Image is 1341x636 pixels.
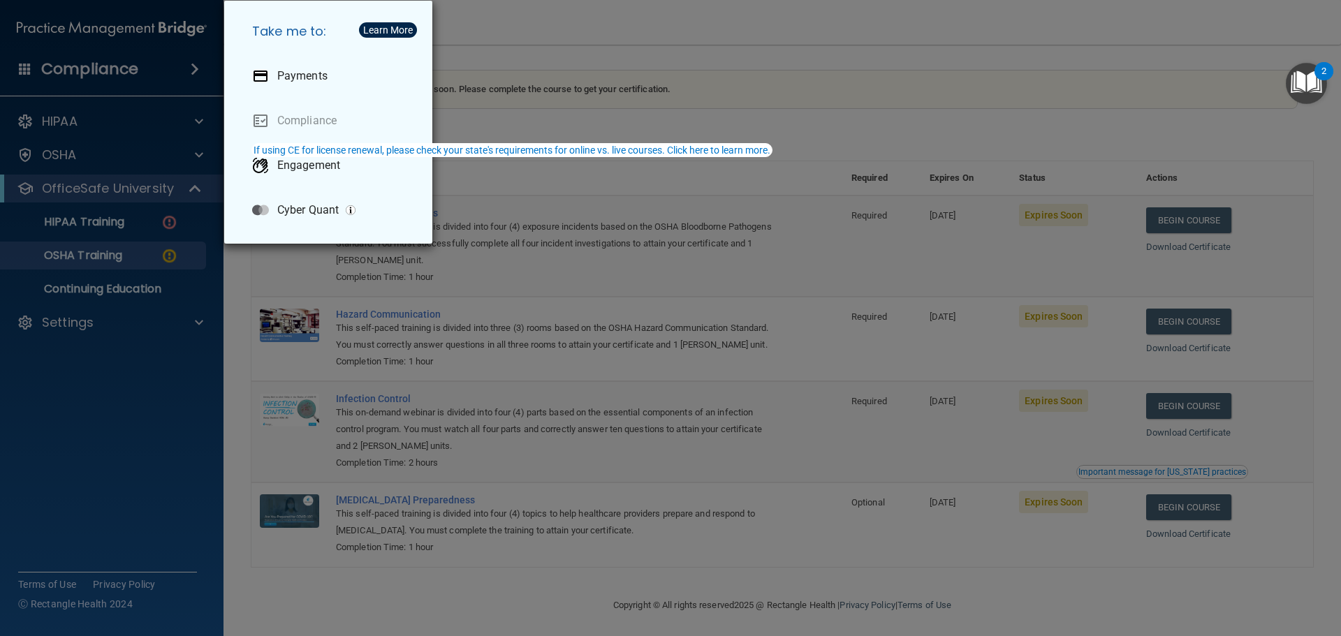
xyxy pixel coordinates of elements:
a: Engagement [241,146,421,185]
p: Cyber Quant [277,203,339,217]
div: Learn More [363,25,413,35]
button: If using CE for license renewal, please check your state's requirements for online vs. live cours... [251,143,772,157]
h5: Take me to: [241,12,421,51]
a: Cyber Quant [241,191,421,230]
p: Engagement [277,158,340,172]
button: Learn More [359,22,417,38]
a: Payments [241,57,421,96]
a: Compliance [241,101,421,140]
div: 2 [1321,71,1326,89]
div: If using CE for license renewal, please check your state's requirements for online vs. live cours... [254,145,770,155]
button: Open Resource Center, 2 new notifications [1286,63,1327,104]
p: Payments [277,69,328,83]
